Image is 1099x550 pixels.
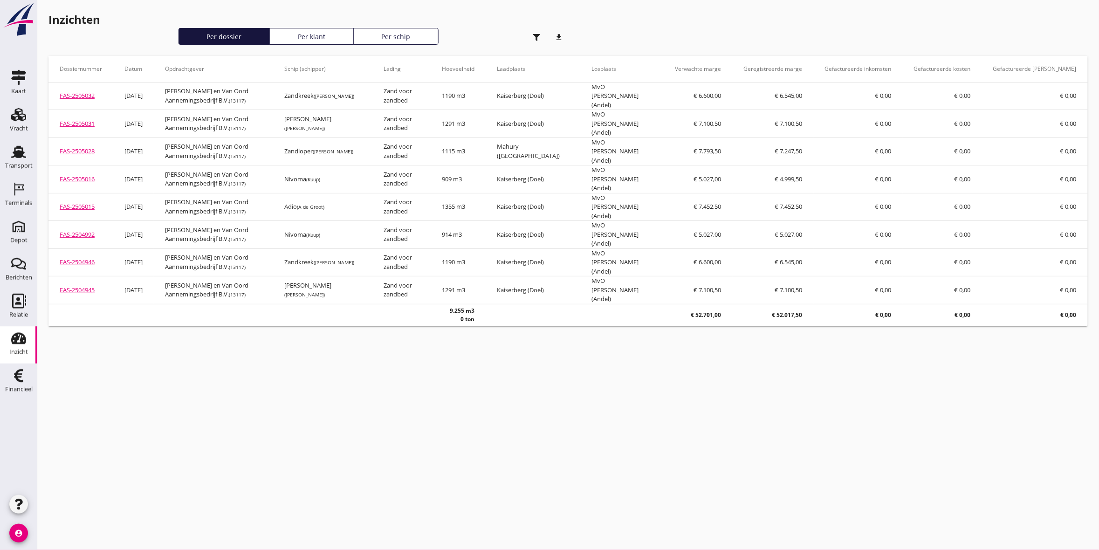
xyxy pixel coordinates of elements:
td: Zandkreek [273,82,372,110]
span: € 0,00 [1060,202,1077,211]
td: MvO [PERSON_NAME] (Andel) [580,82,664,110]
span: € 0,00 [1060,230,1077,239]
div: Vracht [10,125,28,131]
a: FAS-2504945 [60,286,95,294]
span: € 0,00 [1060,258,1077,266]
td: 1115 m3 [431,137,486,165]
td: MvO [PERSON_NAME] (Andel) [580,221,664,249]
small: (13117) [229,291,246,298]
small: (13117) [229,264,246,270]
img: logo-small.a267ee39.svg [2,2,35,37]
td: Zand voor zandbed [372,248,431,276]
div: Kaart [11,88,26,94]
th: Gefactureerde kosten: Not sorted. [903,56,982,82]
td: Zandloper [273,137,372,165]
td: € 0,00 [903,221,982,249]
td: 1190 m3 [431,82,486,110]
i: download [549,28,568,47]
td: € 0,00 [814,110,903,138]
td: € 52.017,50 [733,304,814,326]
td: 1291 m3 [431,110,486,138]
small: (13117) [229,180,246,187]
td: € 0,00 [814,193,903,221]
td: [PERSON_NAME] en Van Oord Aannemingsbedrijf B.V. [154,193,273,221]
span: € 4.999,50 [775,175,803,183]
a: FAS-2504992 [60,230,95,239]
td: € 0,00 [903,276,982,304]
td: € 52.701,00 [664,304,733,326]
small: (13117) [229,236,246,242]
span: € 7.100,50 [775,286,803,294]
td: Adio [273,193,372,221]
td: € 0,00 [903,137,982,165]
div: Depot [10,237,27,243]
td: 909 m3 [431,165,486,193]
th: Gefactureerde inkomsten: Not sorted. [814,56,903,82]
small: (13117) [229,208,246,215]
td: [PERSON_NAME] [273,276,372,304]
small: (Kuup) [306,176,320,183]
td: € 0,00 [814,165,903,193]
th: Hoeveelheid: Not sorted. [431,56,486,82]
span: € 0,00 [1060,147,1077,155]
th: Gefactureerde marge: Not sorted. [982,56,1088,82]
span: € 6.600,00 [694,258,721,266]
td: Zand voor zandbed [372,221,431,249]
i: account_circle [9,524,28,543]
span: € 7.100,50 [694,119,721,128]
td: MvO [PERSON_NAME] (Andel) [580,248,664,276]
td: [DATE] [113,248,154,276]
span: € 7.452,50 [694,202,721,211]
th: Geregistreerde marge: Not sorted. [733,56,814,82]
td: € 0,00 [814,221,903,249]
small: (A de Groot) [297,204,324,210]
td: € 0,00 [903,248,982,276]
td: € 0,00 [903,82,982,110]
td: [PERSON_NAME] en Van Oord Aannemingsbedrijf B.V. [154,110,273,138]
small: (13117) [229,97,246,104]
td: € 0,00 [814,137,903,165]
td: Kaiserberg (Doel) [486,221,581,249]
td: MvO [PERSON_NAME] (Andel) [580,137,664,165]
span: € 6.545,00 [775,258,803,266]
th: Losplaats: Not sorted. [580,56,664,82]
td: Kaiserberg (Doel) [486,248,581,276]
td: [DATE] [113,193,154,221]
td: € 0,00 [903,110,982,138]
th: Laadplaats: Not sorted. [486,56,581,82]
td: [DATE] [113,137,154,165]
td: [DATE] [113,82,154,110]
small: (Kuup) [306,232,320,238]
span: € 0,00 [1060,119,1077,128]
td: Nivoma [273,221,372,249]
a: FAS-2505031 [60,119,95,128]
td: MvO [PERSON_NAME] (Andel) [580,110,664,138]
div: Berichten [6,275,32,281]
span: € 7.247,50 [775,147,803,155]
td: Kaiserberg (Doel) [486,110,581,138]
td: MvO [PERSON_NAME] (Andel) [580,193,664,221]
td: € 0,00 [814,304,903,326]
th: Schip (schipper): Not sorted. [273,56,372,82]
td: Zand voor zandbed [372,193,431,221]
td: [DATE] [113,110,154,138]
td: [DATE] [113,165,154,193]
div: Inzicht [9,349,28,355]
a: Per schip [353,28,439,45]
a: FAS-2505015 [60,202,95,211]
td: 1291 m3 [431,276,486,304]
small: (13117) [229,153,246,159]
td: MvO [PERSON_NAME] (Andel) [580,165,664,193]
a: Per klant [269,28,354,45]
td: Kaiserberg (Doel) [486,193,581,221]
small: ([PERSON_NAME]) [313,148,353,155]
td: 914 m3 [431,221,486,249]
span: € 7.793,50 [694,147,721,155]
td: MvO [PERSON_NAME] (Andel) [580,276,664,304]
th: Lading: Not sorted. [372,56,431,82]
td: 1355 m3 [431,193,486,221]
span: € 7.452,50 [775,202,803,211]
a: FAS-2505032 [60,91,95,100]
th: Dossiernummer: Not sorted. [48,56,113,82]
span: € 6.545,00 [775,91,803,100]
